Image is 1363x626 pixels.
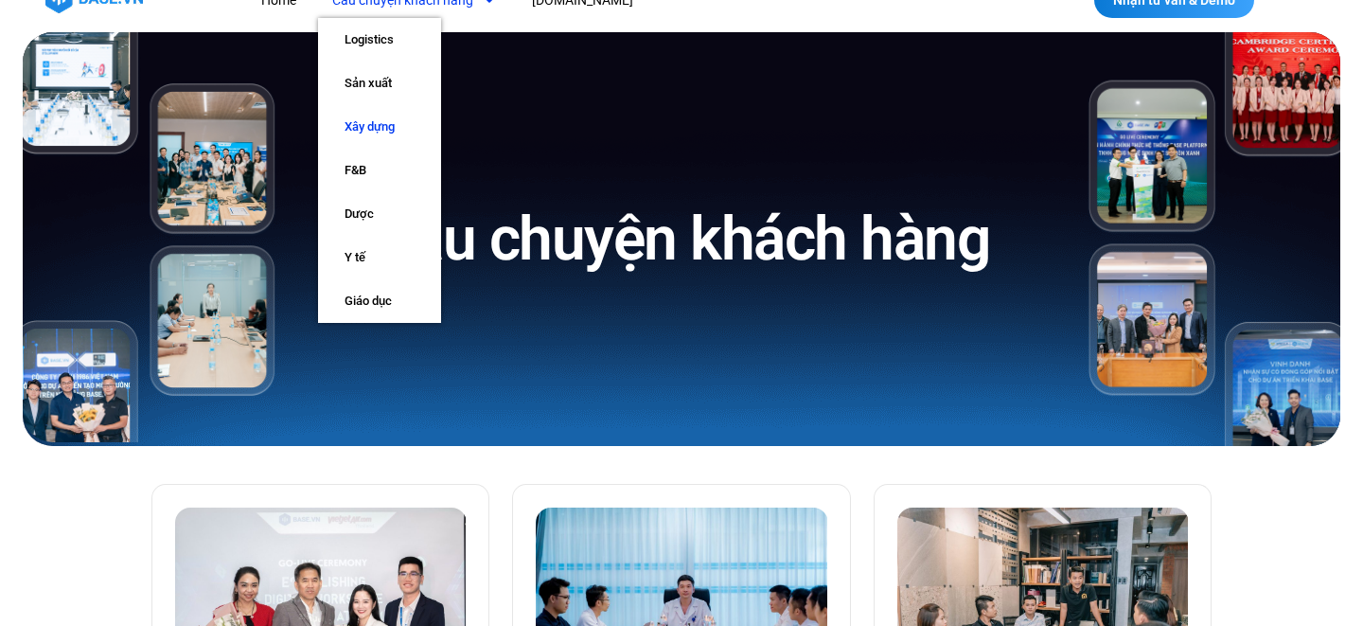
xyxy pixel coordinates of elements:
a: Sản xuất [318,62,441,105]
ul: Câu chuyện khách hàng [318,18,441,323]
a: Xây dựng [318,105,441,149]
a: Y tế [318,236,441,279]
h1: Câu chuyện khách hàng [374,200,990,278]
a: Logistics [318,18,441,62]
a: Giáo dục [318,279,441,323]
a: F&B [318,149,441,192]
a: Dược [318,192,441,236]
